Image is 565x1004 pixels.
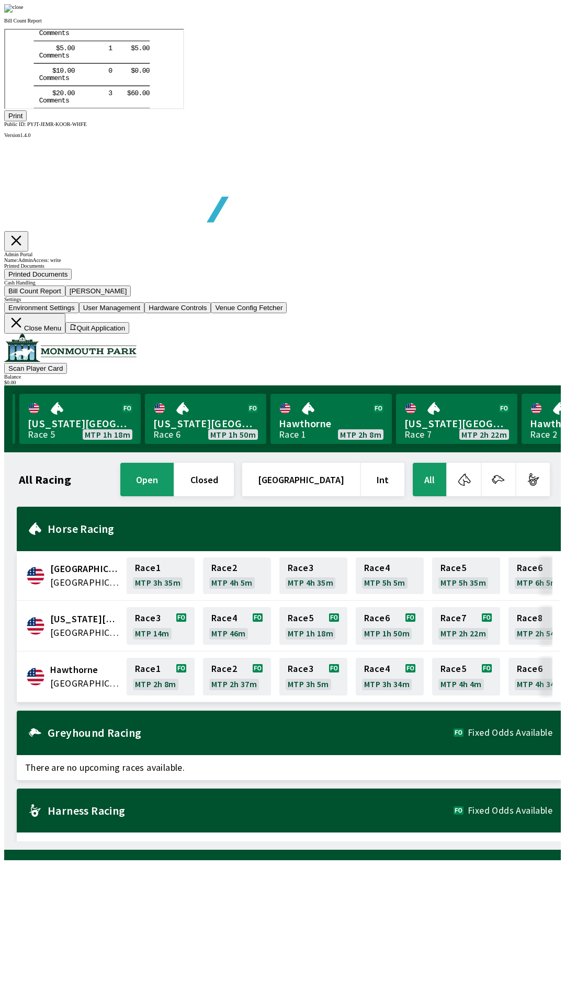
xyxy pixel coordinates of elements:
[126,37,130,45] tspan: $
[4,280,561,286] div: Cash Handling
[4,121,561,127] div: Public ID:
[432,557,500,594] a: Race5MTP 5h 35m
[137,37,141,45] tspan: 0
[27,121,87,127] span: PYJT-JEMR-KOOR-WHFE
[135,614,161,622] span: Race 3
[38,45,42,53] tspan: o
[517,629,562,637] span: MTP 2h 54m
[48,524,552,533] h2: Horse Racing
[50,576,120,589] span: United States
[279,430,306,439] div: Race 1
[62,60,66,67] tspan: 0
[41,67,46,75] tspan: m
[440,629,486,637] span: MTP 2h 22m
[66,37,70,45] tspan: 0
[56,67,61,75] tspan: t
[364,578,405,587] span: MTP 5h 5m
[19,475,71,484] h1: All Racing
[413,463,446,496] button: All
[103,60,107,67] tspan: 3
[50,663,120,677] span: Hawthorne
[130,37,134,45] tspan: 0
[79,302,145,313] button: User Management
[440,665,466,673] span: Race 5
[517,578,558,587] span: MTP 6h 5m
[4,286,65,296] button: Bill Count Report
[48,806,454,815] h2: Harness Racing
[364,564,390,572] span: Race 4
[288,665,313,673] span: Race 3
[356,557,424,594] a: Race4MTP 5h 5m
[130,60,134,67] tspan: 0
[17,755,561,780] span: There are no upcoming races available.
[404,417,509,430] span: [US_STATE][GEOGRAPHIC_DATA]
[127,658,195,695] a: Race1MTP 2h 8m
[356,607,424,645] a: Race6MTP 1h 50m
[59,37,63,45] tspan: .
[440,564,466,572] span: Race 5
[135,629,169,637] span: MTP 14m
[288,614,313,622] span: Race 5
[4,334,137,362] img: venue logo
[203,658,271,695] a: Race2MTP 2h 37m
[41,45,46,53] tspan: m
[4,313,65,334] button: Close Menu
[50,562,120,576] span: Canterbury Park
[361,463,404,496] button: Int
[38,67,42,75] tspan: o
[364,665,390,673] span: Race 4
[19,394,141,444] a: [US_STATE][GEOGRAPHIC_DATA]Race 5MTP 1h 18m
[279,607,347,645] a: Race5MTP 1h 18m
[135,680,176,688] span: MTP 2h 8m
[396,394,517,444] a: [US_STATE][GEOGRAPHIC_DATA]Race 7MTP 2h 22m
[47,60,51,67] tspan: $
[4,269,72,280] button: Printed Documents
[210,430,256,439] span: MTP 1h 50m
[65,322,129,334] button: Quit Application
[50,626,120,640] span: United States
[135,665,161,673] span: Race 1
[53,67,57,75] tspan: n
[4,257,561,263] div: Name: Admin Access: write
[517,564,543,572] span: Race 6
[364,614,390,622] span: Race 6
[51,60,55,67] tspan: 2
[145,394,266,444] a: [US_STATE][GEOGRAPHIC_DATA]Race 6MTP 1h 50m
[242,463,360,496] button: [GEOGRAPHIC_DATA]
[4,296,561,302] div: Settings
[56,45,61,53] tspan: t
[66,60,70,67] tspan: 0
[50,612,120,626] span: Delaware Park
[135,564,161,572] span: Race 1
[133,37,138,45] tspan: .
[468,728,552,737] span: Fixed Odds Available
[440,578,486,587] span: MTP 5h 35m
[135,578,180,587] span: MTP 3h 35m
[440,614,466,622] span: Race 7
[440,680,482,688] span: MTP 4h 4m
[211,665,237,673] span: Race 2
[4,374,561,380] div: Balance
[4,252,561,257] div: Admin Portal
[517,665,543,673] span: Race 6
[364,680,410,688] span: MTP 3h 34m
[279,557,347,594] a: Race3MTP 4h 35m
[65,286,131,296] button: [PERSON_NAME]
[288,629,333,637] span: MTP 1h 18m
[4,18,561,24] p: Bill Count Report
[141,60,145,67] tspan: 0
[530,430,557,439] div: Race 2
[133,60,138,67] tspan: .
[28,430,55,439] div: Race 5
[122,60,126,67] tspan: $
[4,4,24,13] img: close
[137,60,141,67] tspan: 0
